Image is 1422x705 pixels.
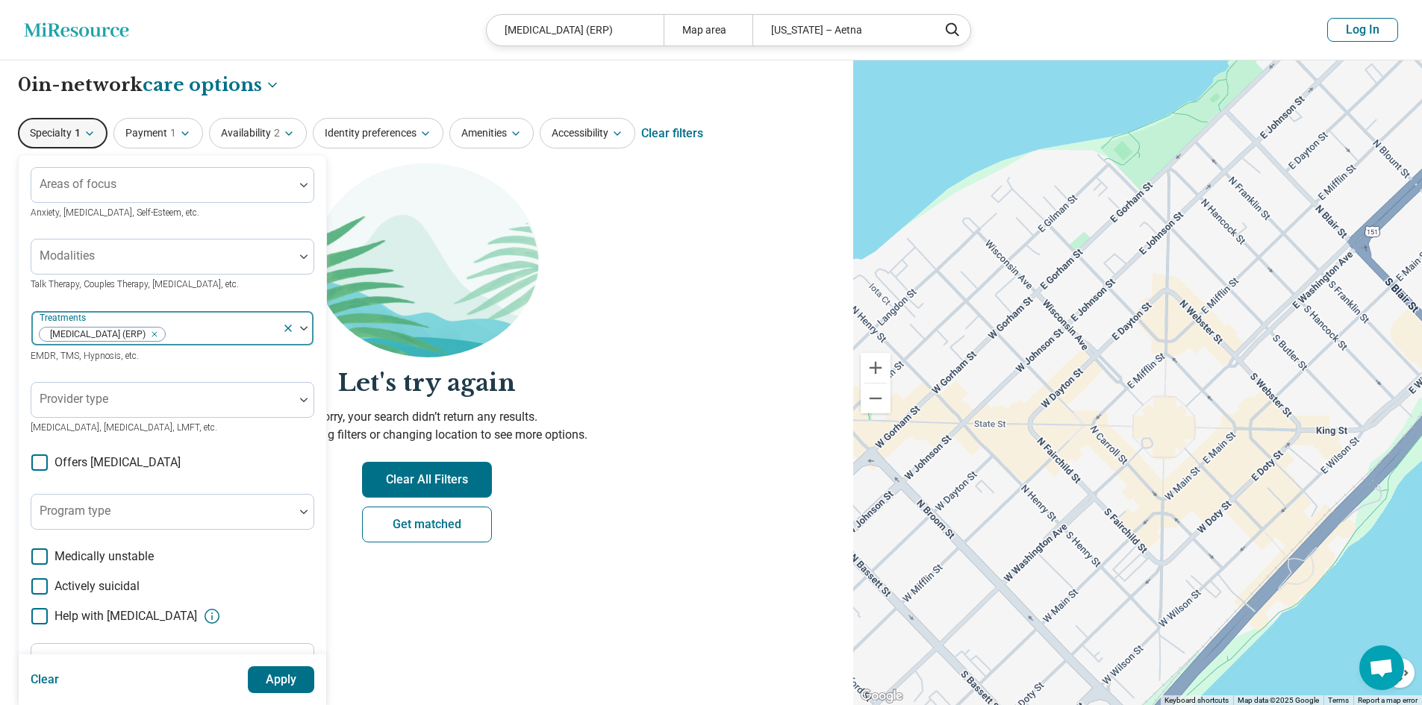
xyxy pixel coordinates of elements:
p: Sorry, your search didn’t return any results. Try removing filters or changing location to see mo... [18,408,835,444]
label: Provider type [40,392,108,406]
span: Help with [MEDICAL_DATA] [54,607,197,625]
span: Map data ©2025 Google [1238,696,1319,704]
label: Special groups [40,653,118,667]
button: Zoom out [861,383,891,413]
label: Modalities [40,248,95,263]
button: Specialty1 [18,118,107,148]
span: Actively suicidal [54,577,140,595]
div: [US_STATE] – Aetna [752,15,929,46]
a: Get matched [362,507,492,542]
span: Anxiety, [MEDICAL_DATA], Self-Esteem, etc. [31,207,199,218]
a: Report a map error [1358,696,1418,704]
span: Offers [MEDICAL_DATA] [54,454,181,471]
button: Identity preferences [313,118,443,148]
span: Medically unstable [54,548,154,565]
button: Log In [1327,18,1398,42]
button: Apply [248,666,315,693]
span: [MEDICAL_DATA], [MEDICAL_DATA], LMFT, etc. [31,422,217,433]
h1: 0 in-network [18,72,280,98]
button: Amenities [449,118,534,148]
button: Accessibility [540,118,635,148]
div: Open chat [1359,645,1404,690]
button: Zoom in [861,353,891,383]
span: 2 [274,125,280,141]
span: EMDR, TMS, Hypnosis, etc. [31,351,139,361]
div: [MEDICAL_DATA] (ERP) [487,15,664,46]
span: 1 [75,125,81,141]
label: Treatments [40,313,89,323]
button: Care options [143,72,280,98]
span: Talk Therapy, Couples Therapy, [MEDICAL_DATA], etc. [31,279,239,289]
span: 1 [170,125,176,141]
button: Availability2 [209,118,307,148]
label: Program type [40,504,110,518]
label: Areas of focus [40,177,116,191]
span: care options [143,72,262,98]
button: Clear [31,666,60,693]
div: Clear filters [641,116,703,151]
span: [MEDICAL_DATA] (ERP) [40,328,150,342]
button: Clear All Filters [362,462,492,498]
button: Payment1 [113,118,203,148]
div: Map area [664,15,752,46]
h2: Let's try again [18,366,835,400]
a: Terms (opens in new tab) [1328,696,1349,704]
